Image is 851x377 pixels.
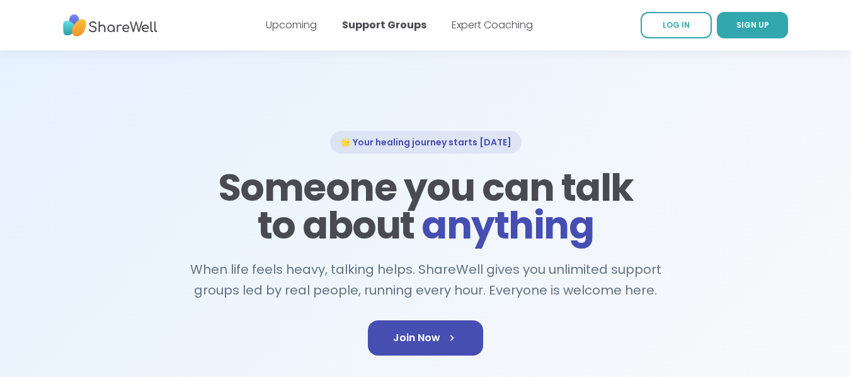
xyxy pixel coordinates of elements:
[717,12,788,38] a: SIGN UP
[342,18,426,32] a: Support Groups
[184,259,668,300] h2: When life feels heavy, talking helps. ShareWell gives you unlimited support groups led by real pe...
[266,18,317,32] a: Upcoming
[641,12,712,38] a: LOG IN
[736,20,769,30] span: SIGN UP
[63,8,157,43] img: ShareWell Nav Logo
[330,131,522,154] div: 🌟 Your healing journey starts [DATE]
[368,320,483,356] a: Join Now
[393,330,458,346] span: Join Now
[452,18,533,32] a: Expert Coaching
[663,20,690,30] span: LOG IN
[214,169,637,244] h1: Someone you can talk to about
[421,199,593,252] span: anything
